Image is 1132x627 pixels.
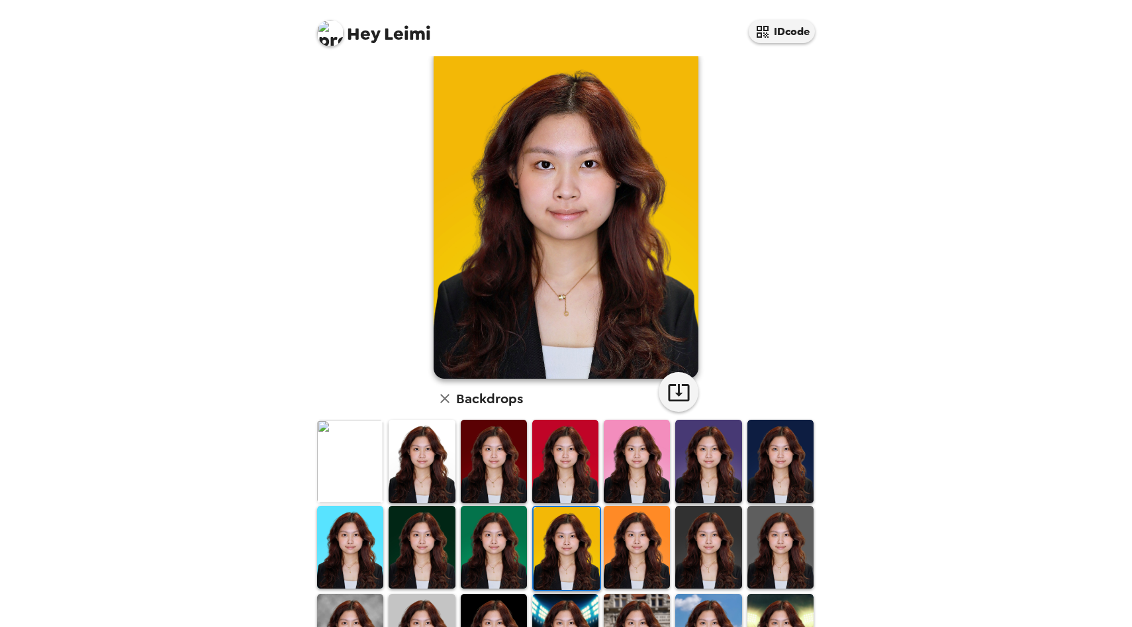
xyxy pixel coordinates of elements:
[317,420,383,503] img: Original
[456,388,523,409] h6: Backdrops
[317,13,431,43] span: Leimi
[749,20,815,43] button: IDcode
[347,22,380,46] span: Hey
[317,20,344,46] img: profile pic
[434,48,698,379] img: user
